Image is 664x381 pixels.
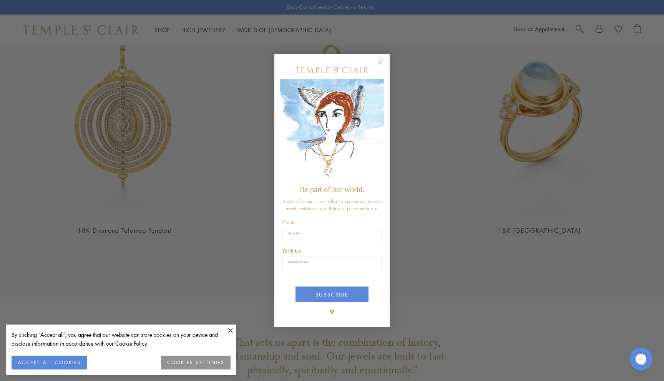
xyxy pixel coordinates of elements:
button: Close dialog [380,61,389,71]
span: Birthday [282,248,301,254]
input: Email [282,228,382,242]
button: ACCEPT ALL COOKIES [12,356,87,369]
img: Temple St. Clair [295,67,369,73]
div: By clicking “Accept all”, you agree that our website can store cookies on your device and disclos... [12,330,231,348]
button: COOKIES SETTINGS [161,356,231,369]
span: Email [282,220,295,225]
img: TSC [324,304,340,320]
iframe: Gorgias live chat messenger [626,345,656,373]
span: Be part of our world. [300,185,364,194]
img: c4a9eb12-d91a-4d4a-8ee0-386386f4f338.jpeg [280,79,384,181]
span: Sign up for exclusive collection previews, private event invitations, a birthday surprise and more. [283,198,381,212]
button: SUBSCRIBE [295,287,369,302]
